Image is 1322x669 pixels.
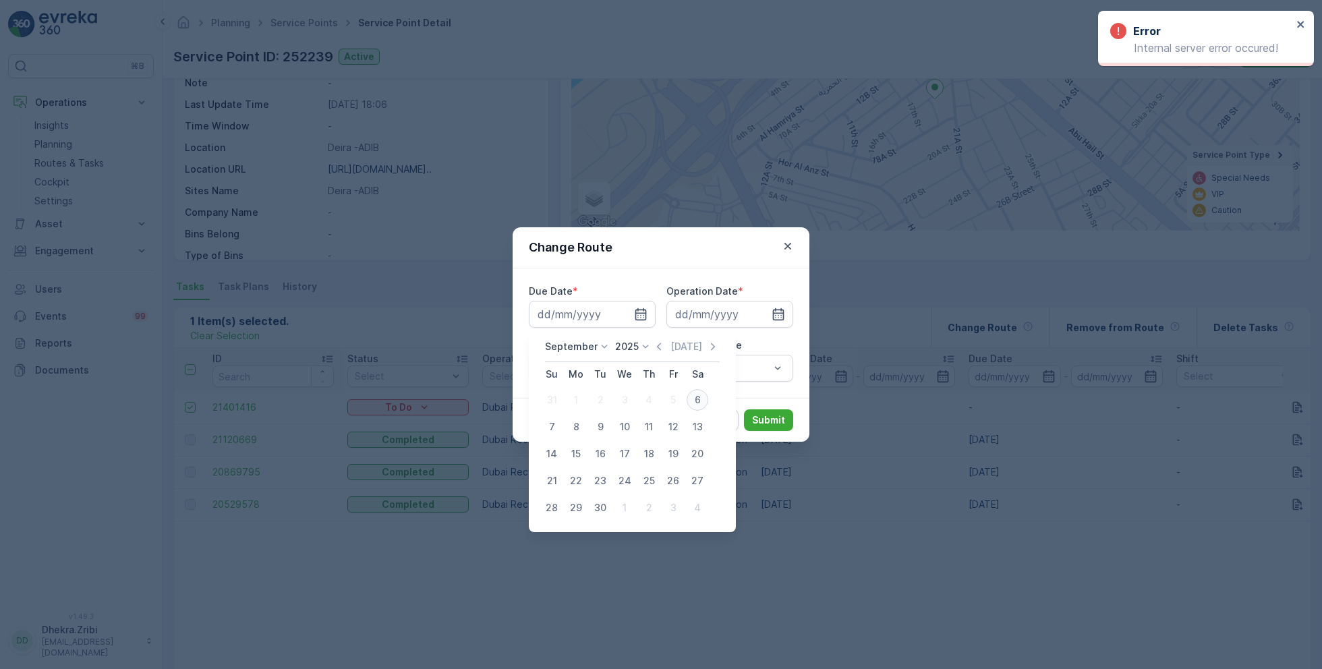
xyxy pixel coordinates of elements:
[687,416,708,438] div: 13
[1133,23,1161,39] h3: Error
[638,416,660,438] div: 11
[529,301,656,328] input: dd/mm/yyyy
[687,389,708,411] div: 6
[614,497,635,519] div: 1
[614,470,635,492] div: 24
[614,443,635,465] div: 17
[565,470,587,492] div: 22
[529,238,612,257] p: Change Route
[662,470,684,492] div: 26
[687,470,708,492] div: 27
[590,443,611,465] div: 16
[590,389,611,411] div: 2
[545,340,598,353] p: September
[744,409,793,431] button: Submit
[612,362,637,386] th: Wednesday
[638,497,660,519] div: 2
[661,362,685,386] th: Friday
[662,443,684,465] div: 19
[752,413,785,427] p: Submit
[590,497,611,519] div: 30
[1296,19,1306,32] button: close
[637,362,661,386] th: Thursday
[541,497,563,519] div: 28
[541,443,563,465] div: 14
[662,416,684,438] div: 12
[541,389,563,411] div: 31
[687,443,708,465] div: 20
[638,389,660,411] div: 4
[541,470,563,492] div: 21
[590,416,611,438] div: 9
[666,285,738,297] label: Operation Date
[565,389,587,411] div: 1
[540,362,564,386] th: Sunday
[1110,42,1292,54] p: Internal server error occured!
[614,389,635,411] div: 3
[590,470,611,492] div: 23
[565,497,587,519] div: 29
[565,416,587,438] div: 8
[529,285,573,297] label: Due Date
[687,497,708,519] div: 4
[564,362,588,386] th: Monday
[588,362,612,386] th: Tuesday
[685,362,710,386] th: Saturday
[638,470,660,492] div: 25
[614,416,635,438] div: 10
[615,340,639,353] p: 2025
[638,443,660,465] div: 18
[662,497,684,519] div: 3
[670,340,702,353] p: [DATE]
[565,443,587,465] div: 15
[666,301,793,328] input: dd/mm/yyyy
[662,389,684,411] div: 5
[541,416,563,438] div: 7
